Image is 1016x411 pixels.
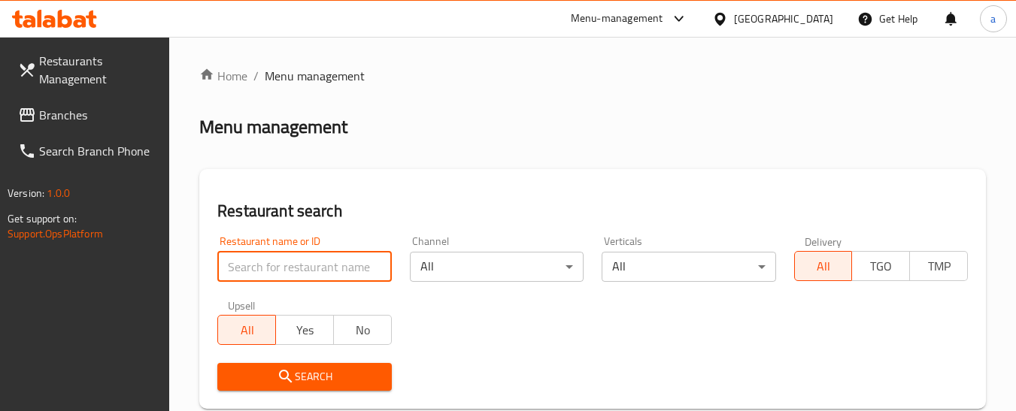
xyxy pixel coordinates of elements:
span: TMP [916,255,962,277]
div: Menu-management [571,10,663,28]
li: / [253,67,259,85]
button: TMP [909,251,968,281]
button: TGO [851,251,910,281]
span: No [340,319,386,341]
span: Branches [39,106,158,124]
a: Restaurants Management [6,43,170,97]
button: All [794,251,853,281]
div: All [410,252,584,282]
h2: Menu management [199,115,347,139]
span: 1.0.0 [47,183,70,203]
span: All [224,319,270,341]
a: Support.OpsPlatform [8,224,103,243]
div: [GEOGRAPHIC_DATA] [734,11,833,27]
button: No [333,315,392,345]
span: TGO [858,255,904,277]
div: All [602,252,775,282]
span: Search Branch Phone [39,142,158,160]
span: Menu management [265,67,365,85]
nav: breadcrumb [199,67,986,85]
a: Home [199,67,247,85]
span: Restaurants Management [39,52,158,88]
a: Search Branch Phone [6,133,170,169]
h2: Restaurant search [217,200,968,222]
button: All [217,315,276,345]
span: Get support on: [8,209,77,228]
a: Branches [6,97,170,133]
span: Version: [8,183,44,203]
span: a [990,11,996,27]
button: Yes [275,315,334,345]
span: Yes [282,319,328,341]
input: Search for restaurant name or ID.. [217,252,391,282]
label: Delivery [805,236,842,246]
label: Upsell [228,300,256,310]
span: All [801,255,847,277]
span: Search [229,367,379,386]
button: Search [217,363,391,391]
